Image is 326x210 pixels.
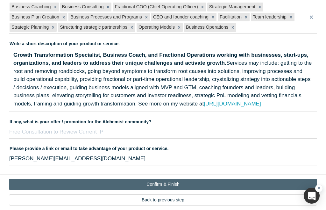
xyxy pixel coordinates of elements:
div: Business Plan Creation [10,13,60,22]
div: Operating Models [137,23,176,32]
input: Free Consultation to Review Current IP [9,125,317,139]
div: Facilitation [218,13,243,22]
div: rdw-wrapper [9,47,317,112]
div: Business Operations [184,23,229,32]
div: Remove Team leadership [287,13,294,22]
label: Please provide a link or email to take advantage of your product or service. [9,143,317,152]
label: If any, what is your offer / promotion for the Alchemist community? [9,116,317,125]
a: [URL][DOMAIN_NAME] [204,101,261,107]
div: Remove Fractional COO (Chief Operating Officer) [199,3,206,11]
div: Remove Business Operations [229,23,236,32]
div: Remove Operating Models [176,23,183,32]
div: Remove Strategic Planning [50,23,57,32]
div: Remove CEO and founder coaching [209,13,216,22]
div: Remove Business Processes and Programs [143,13,150,22]
button: Back to previous step [9,194,317,206]
div: Remove Business Plan Creation [60,13,67,22]
div: Remove Structuring strategic partnerships [128,23,135,32]
div: Business Consulting [60,3,105,11]
div: Remove Strategic Management [256,3,263,11]
div: Structuring strategic partnerships [58,23,128,32]
div: Fractional COO (Chief Operating Officer) [113,3,199,11]
div: Remove Facilitation [243,13,250,22]
span: Services may include: getting to the root and removing roadblocks, going beyond symptoms to trans... [13,60,313,107]
span: Growth Transformation Specialist, Business Coach, and Fractional Operations working with business... [13,52,310,66]
label: Write a short description of your product or service. [9,38,317,47]
div: CEO and founder coaching [151,13,209,22]
div: Strategic Management [207,3,256,11]
div: rdw-editor [10,49,317,110]
div: Remove Business Consulting [104,3,111,11]
div: Strategic Planning [10,23,50,32]
div: Business Processes and Programs [68,13,143,22]
div: Team leadership [251,13,287,22]
div: Business Coaching [10,3,52,11]
button: Confirm & Finish [9,179,317,190]
div: Remove Business Coaching [52,3,59,11]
